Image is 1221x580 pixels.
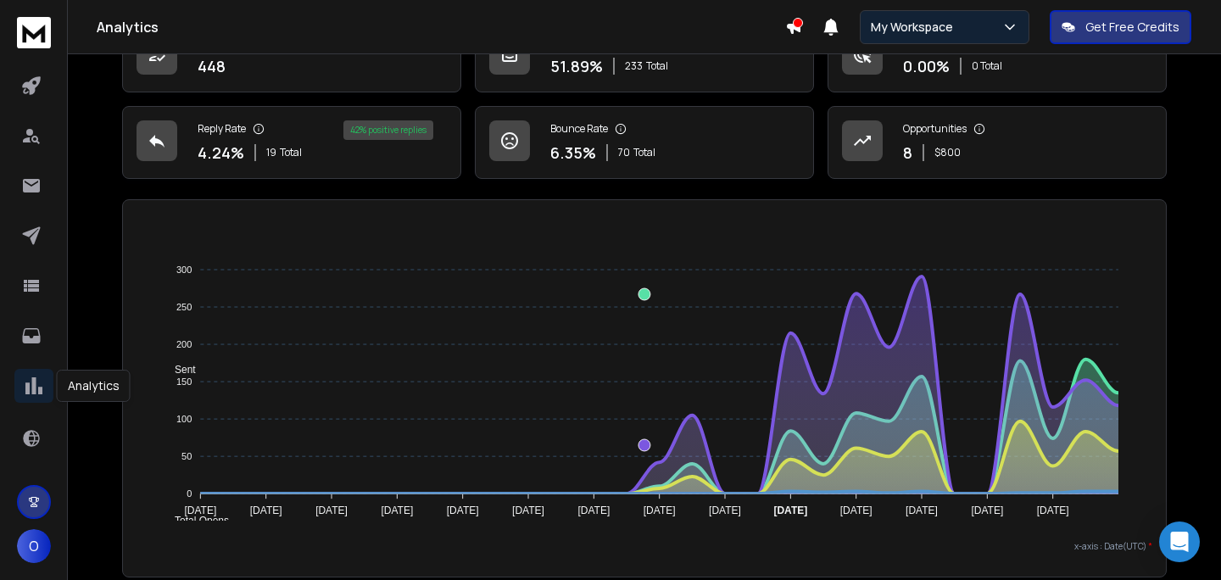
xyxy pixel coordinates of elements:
a: Click Rate0.00%0 Total [828,20,1167,92]
p: Reply Rate [198,122,246,136]
tspan: [DATE] [315,505,348,516]
div: Analytics [57,370,131,402]
tspan: 250 [176,302,192,312]
p: $ 800 [934,146,961,159]
tspan: 0 [187,488,192,499]
a: Reply Rate4.24%19Total42% positive replies [122,106,461,179]
tspan: [DATE] [250,505,282,516]
tspan: [DATE] [971,505,1003,516]
p: Get Free Credits [1085,19,1179,36]
tspan: [DATE] [447,505,479,516]
tspan: 100 [176,414,192,424]
tspan: [DATE] [512,505,544,516]
tspan: [DATE] [381,505,413,516]
span: Total Opens [162,515,229,527]
p: 6.35 % [550,141,596,165]
button: O [17,529,51,563]
tspan: [DATE] [906,505,938,516]
a: Bounce Rate6.35%70Total [475,106,814,179]
span: 233 [625,59,643,73]
tspan: [DATE] [840,505,873,516]
a: Open Rate51.89%233Total [475,20,814,92]
p: 0.00 % [903,54,950,78]
p: Opportunities [903,122,967,136]
tspan: [DATE] [773,505,807,516]
span: Total [646,59,668,73]
p: 448 [198,54,226,78]
a: Opportunities8$800 [828,106,1167,179]
p: 51.89 % [550,54,603,78]
tspan: 200 [176,339,192,349]
span: Sent [162,364,196,376]
p: My Workspace [871,19,960,36]
tspan: [DATE] [577,505,610,516]
tspan: [DATE] [644,505,676,516]
div: Open Intercom Messenger [1159,521,1200,562]
img: logo [17,17,51,48]
span: Total [633,146,655,159]
p: Bounce Rate [550,122,608,136]
tspan: 150 [176,376,192,387]
tspan: [DATE] [184,505,216,516]
a: Leads Contacted448 [122,20,461,92]
span: 19 [266,146,276,159]
button: Get Free Credits [1050,10,1191,44]
p: 8 [903,141,912,165]
p: 4.24 % [198,141,244,165]
h1: Analytics [97,17,785,37]
tspan: [DATE] [1037,505,1069,516]
span: Total [280,146,302,159]
p: x-axis : Date(UTC) [137,540,1152,553]
div: 42 % positive replies [343,120,433,140]
tspan: 300 [176,265,192,275]
p: 0 Total [972,59,1002,73]
span: 70 [618,146,630,159]
tspan: [DATE] [709,505,741,516]
tspan: 50 [181,451,192,461]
